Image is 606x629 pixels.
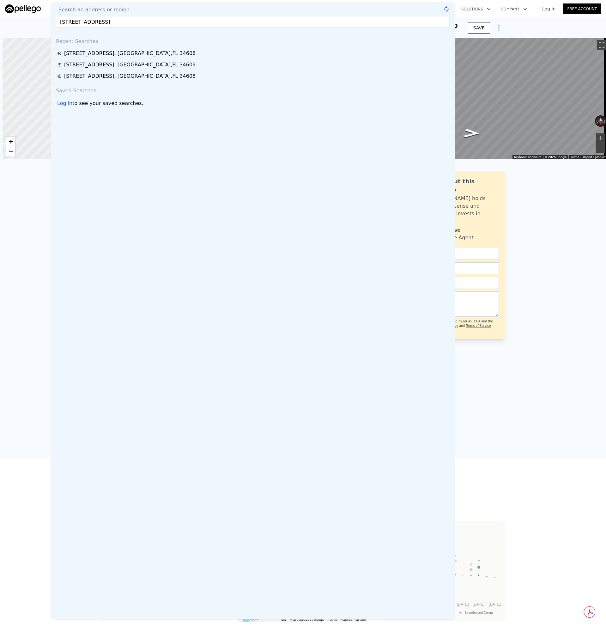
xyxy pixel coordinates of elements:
[545,155,567,159] span: © 2025 Google
[470,562,472,566] text: K
[5,4,41,13] img: Pellego
[535,6,563,12] a: Log In
[328,618,337,621] a: Terms (opens in new tab)
[53,6,130,14] span: Search an address or region
[53,33,452,48] div: Recent Searches
[456,3,496,15] button: Solutions
[489,602,501,607] text: [DATE]
[465,611,493,615] text: Unselected Comp
[468,22,490,34] button: SAVE
[470,562,472,566] text: C
[456,127,487,139] path: Go West, Geneva St
[514,155,541,159] button: Keyboard shortcuts
[6,137,15,146] a: Zoom in
[473,602,485,607] text: [DATE]
[57,50,450,57] a: [STREET_ADDRESS], [GEOGRAPHIC_DATA],FL 34608
[9,147,13,155] span: −
[428,177,499,195] div: Ask about this property
[457,602,469,607] text: [DATE]
[428,226,461,234] div: Violet Rose
[426,319,499,333] div: This site is protected by reCAPTCHA and the Google and apply.
[570,155,579,159] a: Terms (opens in new tab)
[496,3,532,15] button: Company
[64,61,196,69] div: [STREET_ADDRESS] , [GEOGRAPHIC_DATA] , FL 34609
[454,553,457,557] text: G
[57,61,450,69] a: [STREET_ADDRESS], [GEOGRAPHIC_DATA],FL 34609
[64,72,196,80] div: [STREET_ADDRESS] , [GEOGRAPHIC_DATA] , FL 34608
[72,100,143,107] span: to see your saved searches.
[290,618,324,621] span: Map data ©2025 Google
[6,146,15,156] a: Zoom out
[56,16,450,27] input: Enter an address, city, region, neighborhood or zip code
[9,137,13,145] span: +
[57,100,72,107] div: Log in
[493,21,505,34] button: Show Options
[341,618,366,621] a: Report a map error
[563,3,601,14] a: Free Account
[598,115,603,127] button: Reset the view
[595,115,598,127] button: Rotate counterclockwise
[57,72,450,80] a: [STREET_ADDRESS], [GEOGRAPHIC_DATA],FL 34608
[596,143,605,153] button: Zoom out
[53,82,452,97] div: Saved Searches
[478,560,480,564] text: E
[466,324,491,327] a: Terms of Service
[596,133,605,143] button: Zoom in
[64,50,196,57] div: [STREET_ADDRESS] , [GEOGRAPHIC_DATA] , FL 34608
[428,195,499,225] div: [PERSON_NAME] holds a broker license and personally invests in this area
